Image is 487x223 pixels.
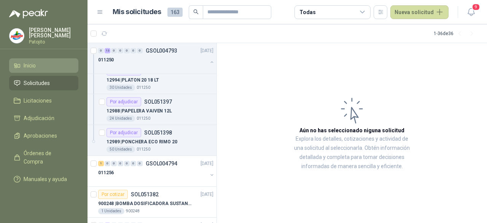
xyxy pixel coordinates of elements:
p: [DATE] [201,191,213,198]
p: GSOL004794 [146,161,177,166]
div: 0 [105,161,110,166]
div: 0 [131,48,136,53]
p: 011250 [98,56,114,64]
div: 0 [137,161,143,166]
span: Aprobaciones [24,132,57,140]
a: Órdenes de Compra [9,146,78,169]
p: [DATE] [201,47,213,55]
a: 0 13 0 0 0 0 0 GSOL004793[DATE] 011250 [98,46,215,71]
p: 900248 [126,208,140,214]
div: 0 [111,48,117,53]
span: Inicio [24,61,36,70]
a: 1 0 0 0 0 0 0 GSOL004794[DATE] 011256 [98,159,215,183]
div: 13 [105,48,110,53]
p: Patojito [29,40,78,44]
img: Logo peakr [9,9,48,18]
a: Solicitudes [9,76,78,90]
button: Nueva solicitud [390,5,449,19]
p: 12989 | PONCHERA ECO RIMO 20 [107,138,177,146]
p: 011250 [137,85,150,91]
div: 0 [137,48,143,53]
div: 0 [118,161,123,166]
p: 12994 | PLATON 20 18 LT [107,77,159,84]
div: 0 [118,48,123,53]
a: Por adjudicarSOL05139812989 |PONCHERA ECO RIMO 2050 Unidades011250 [88,125,216,156]
div: 30 Unidades [107,85,135,91]
a: Por adjudicarSOL05139712988 |PAPELERA VAIVEN 12L24 Unidades011250 [88,94,216,125]
p: SOL051398 [144,130,172,135]
a: Inicio [9,58,78,73]
div: Por cotizar [98,190,128,199]
div: 1 Unidades [98,208,124,214]
p: 011250 [137,116,150,122]
p: [PERSON_NAME] [PERSON_NAME] [29,27,78,38]
div: 0 [124,48,130,53]
a: Licitaciones [9,93,78,108]
h1: Mis solicitudes [113,6,161,18]
div: 50 Unidades [107,146,135,152]
p: 12988 | PAPELERA VAIVEN 12L [107,107,172,115]
img: Company Logo [10,29,24,43]
div: Por adjudicar [107,128,141,137]
span: 163 [167,8,183,17]
div: 0 [131,161,136,166]
p: GSOL004793 [146,48,177,53]
a: Por cotizarSOL051382[DATE] 900248 |BOMBA DOSIFICADORA SUSTANCIAS QUIMICAS1 Unidades900248 [88,187,216,218]
p: SOL051382 [131,192,159,197]
span: search [193,9,199,14]
p: [DATE] [201,160,213,167]
div: 0 [111,161,117,166]
span: Solicitudes [24,79,50,87]
button: 9 [464,5,478,19]
span: Órdenes de Compra [24,149,71,166]
span: 9 [472,3,480,11]
p: 900248 | BOMBA DOSIFICADORA SUSTANCIAS QUIMICAS [98,200,193,207]
div: 1 [98,161,104,166]
h3: Aún no has seleccionado niguna solicitud [299,126,404,135]
span: Licitaciones [24,96,52,105]
div: 0 [98,48,104,53]
span: Adjudicación [24,114,54,122]
p: 011256 [98,169,114,176]
div: 0 [124,161,130,166]
a: Aprobaciones [9,128,78,143]
a: Adjudicación [9,111,78,125]
div: Por adjudicar [107,97,141,106]
p: Explora los detalles, cotizaciones y actividad de una solicitud al seleccionarla. Obtén informaci... [293,135,411,171]
p: SOL051397 [144,99,172,104]
div: Todas [299,8,315,16]
div: 1 - 36 de 36 [434,27,478,40]
a: Por adjudicarSOL05139612994 |PLATON 20 18 LT30 Unidades011250 [88,63,216,94]
div: 24 Unidades [107,116,135,122]
p: 011250 [137,146,150,152]
a: Manuales y ayuda [9,172,78,186]
span: Manuales y ayuda [24,175,67,183]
